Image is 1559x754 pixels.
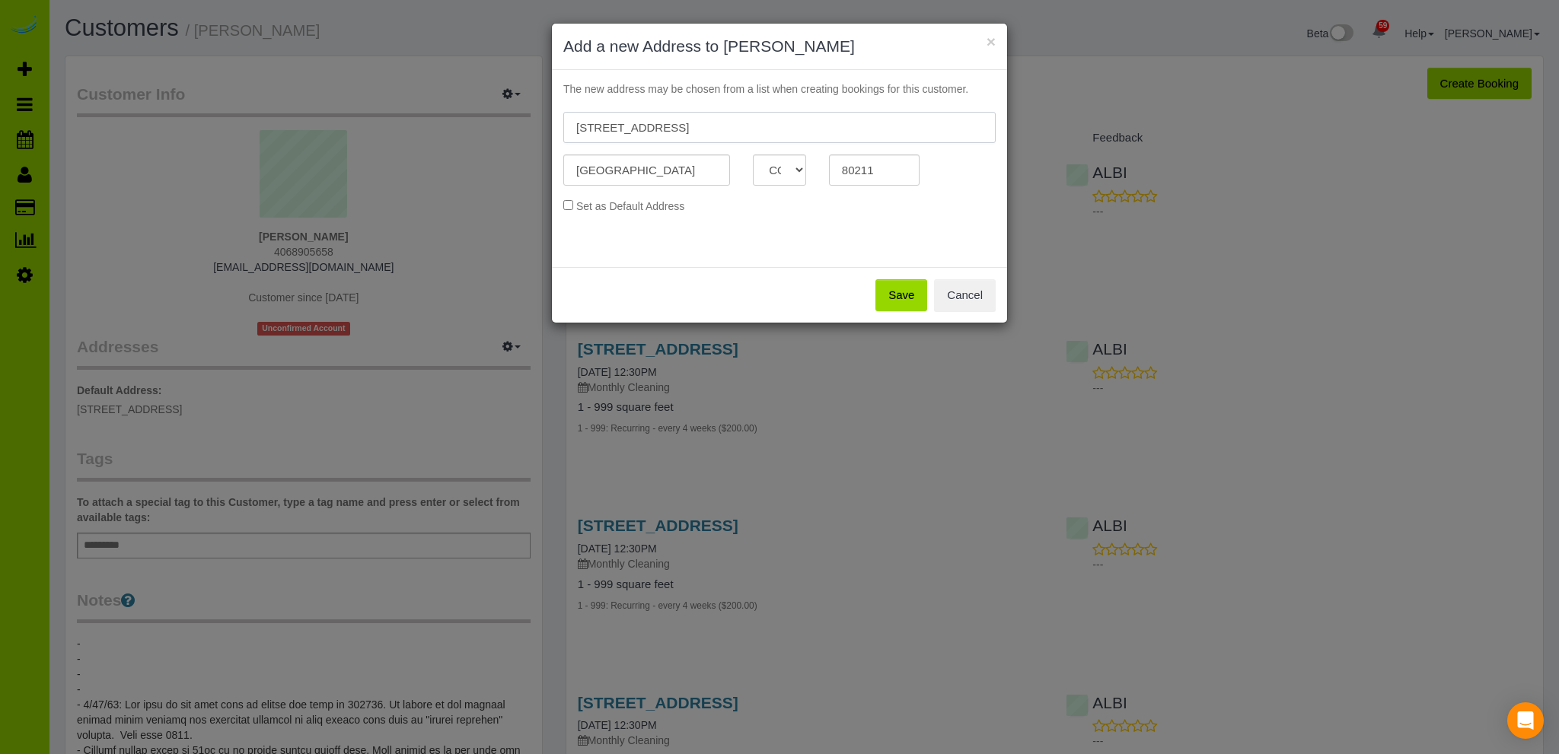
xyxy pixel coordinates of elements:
[829,154,920,186] input: Zip Code
[934,279,996,311] button: Cancel
[875,279,927,311] button: Save
[563,35,996,58] h3: Add a new Address to [PERSON_NAME]
[563,81,996,97] p: The new address may be chosen from a list when creating bookings for this customer.
[1507,702,1544,739] div: Open Intercom Messenger
[563,112,996,143] input: Address
[987,33,996,49] button: ×
[563,154,730,186] input: City
[552,24,1007,323] sui-modal: Add a new Address to Caroline Lecompte
[576,200,684,212] span: Set as Default Address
